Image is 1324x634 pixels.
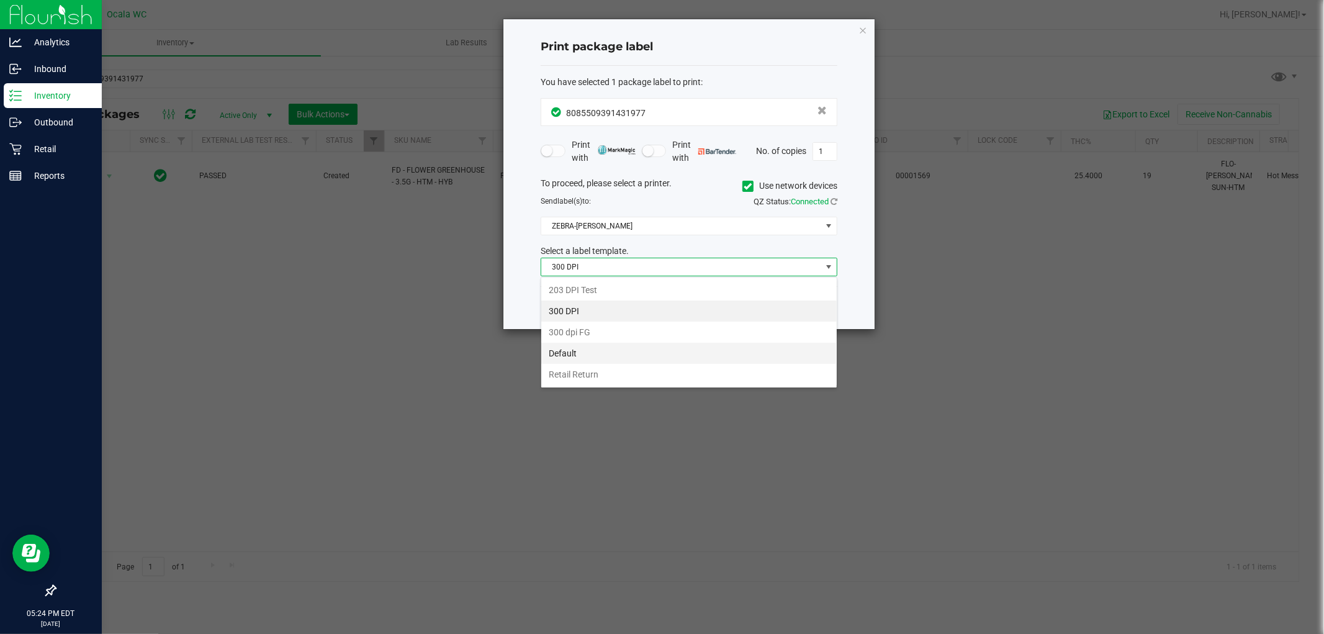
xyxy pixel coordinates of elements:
[541,77,701,87] span: You have selected 1 package label to print
[572,138,636,165] span: Print with
[541,301,837,322] li: 300 DPI
[541,364,837,385] li: Retail Return
[566,108,646,118] span: 8085509391431977
[22,88,96,103] p: Inventory
[557,197,582,206] span: label(s)
[6,608,96,619] p: 05:24 PM EDT
[756,145,806,155] span: No. of copies
[541,76,837,89] div: :
[22,115,96,130] p: Outbound
[541,39,837,55] h4: Print package label
[541,279,837,301] li: 203 DPI Test
[22,35,96,50] p: Analytics
[598,145,636,155] img: mark_magic_cybra.png
[12,535,50,572] iframe: Resource center
[9,63,22,75] inline-svg: Inbound
[551,106,563,119] span: In Sync
[541,258,821,276] span: 300 DPI
[22,61,96,76] p: Inbound
[6,619,96,628] p: [DATE]
[541,197,591,206] span: Send to:
[541,322,837,343] li: 300 dpi FG
[22,142,96,156] p: Retail
[9,89,22,102] inline-svg: Inventory
[541,343,837,364] li: Default
[9,36,22,48] inline-svg: Analytics
[9,143,22,155] inline-svg: Retail
[791,197,829,206] span: Connected
[742,179,837,192] label: Use network devices
[9,170,22,182] inline-svg: Reports
[541,217,821,235] span: ZEBRA-[PERSON_NAME]
[672,138,736,165] span: Print with
[531,245,847,258] div: Select a label template.
[754,197,837,206] span: QZ Status:
[9,116,22,129] inline-svg: Outbound
[531,177,847,196] div: To proceed, please select a printer.
[698,148,736,155] img: bartender.png
[22,168,96,183] p: Reports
